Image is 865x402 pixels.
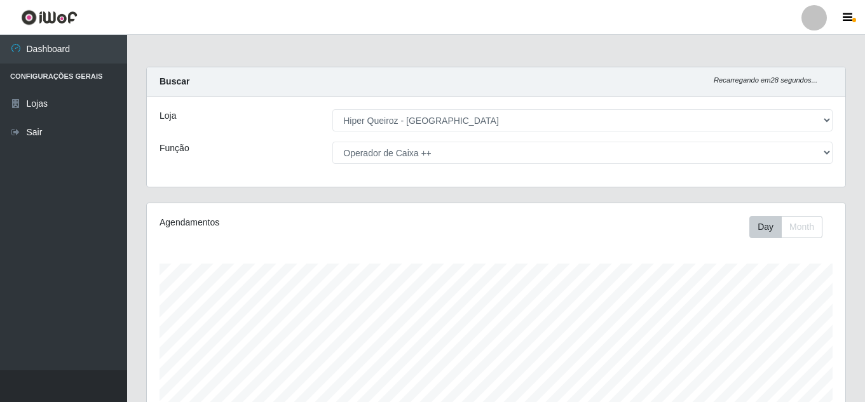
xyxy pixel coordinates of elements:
[160,216,429,229] div: Agendamentos
[781,216,822,238] button: Month
[749,216,782,238] button: Day
[21,10,78,25] img: CoreUI Logo
[749,216,822,238] div: First group
[160,76,189,86] strong: Buscar
[160,109,176,123] label: Loja
[714,76,817,84] i: Recarregando em 28 segundos...
[749,216,833,238] div: Toolbar with button groups
[160,142,189,155] label: Função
